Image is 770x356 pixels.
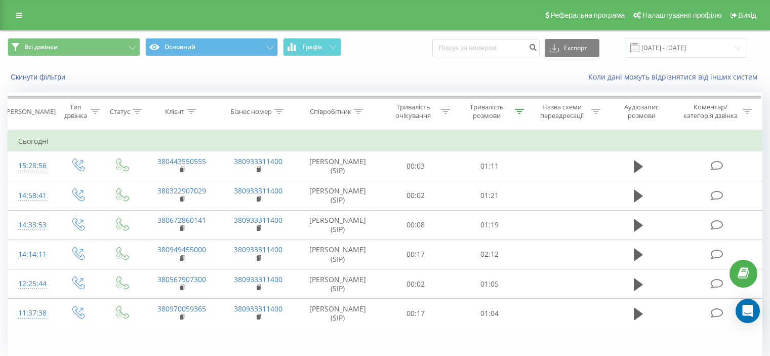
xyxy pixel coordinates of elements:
td: [PERSON_NAME] (SIP) [297,181,379,210]
td: 01:21 [453,181,526,210]
td: 00:17 [379,299,453,328]
td: 02:12 [453,240,526,269]
button: Графік [283,38,341,56]
td: 00:17 [379,240,453,269]
a: 380970059365 [157,304,206,313]
div: 14:33:53 [18,215,45,235]
span: Графік [303,44,322,51]
td: 00:03 [379,151,453,181]
td: [PERSON_NAME] (SIP) [297,240,379,269]
div: Тип дзвінка [64,103,88,120]
div: 14:58:41 [18,186,45,206]
span: Вихід [739,11,756,19]
td: 01:19 [453,210,526,240]
a: 380933311400 [234,156,282,166]
div: Open Intercom Messenger [736,299,760,323]
div: Статус [110,107,130,116]
a: 380933311400 [234,215,282,225]
a: 380567907300 [157,274,206,284]
td: 00:08 [379,210,453,240]
div: Співробітник [310,107,351,116]
td: 01:11 [453,151,526,181]
td: Сьогодні [8,131,762,151]
td: 01:04 [453,299,526,328]
button: Всі дзвінки [8,38,140,56]
a: Коли дані можуть відрізнятися вiд інших систем [588,72,762,82]
div: 11:37:38 [18,303,45,323]
button: Експорт [545,39,599,57]
a: 380672860141 [157,215,206,225]
div: Бізнес номер [230,107,272,116]
a: 380933311400 [234,304,282,313]
a: 380933311400 [234,245,282,254]
td: 01:05 [453,269,526,299]
div: [PERSON_NAME] [5,107,56,116]
td: 00:02 [379,269,453,299]
button: Скинути фільтри [8,72,70,82]
div: Клієнт [165,107,184,116]
button: Основний [145,38,278,56]
div: Назва схеми переадресації [536,103,589,120]
a: 380933311400 [234,274,282,284]
div: Тривалість очікування [388,103,439,120]
div: Коментар/категорія дзвінка [681,103,740,120]
td: 00:02 [379,181,453,210]
td: [PERSON_NAME] (SIP) [297,210,379,240]
span: Реферальна програма [551,11,625,19]
a: 380443550555 [157,156,206,166]
div: 12:25:44 [18,274,45,294]
input: Пошук за номером [432,39,540,57]
td: [PERSON_NAME] (SIP) [297,151,379,181]
td: [PERSON_NAME] (SIP) [297,299,379,328]
a: 380949455000 [157,245,206,254]
div: 14:14:11 [18,245,45,264]
span: Всі дзвінки [24,43,58,51]
div: Аудіозапис розмови [612,103,671,120]
div: Тривалість розмови [462,103,512,120]
div: 15:28:56 [18,156,45,176]
span: Налаштування профілю [642,11,721,19]
a: 380933311400 [234,186,282,195]
td: [PERSON_NAME] (SIP) [297,269,379,299]
a: 380322907029 [157,186,206,195]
